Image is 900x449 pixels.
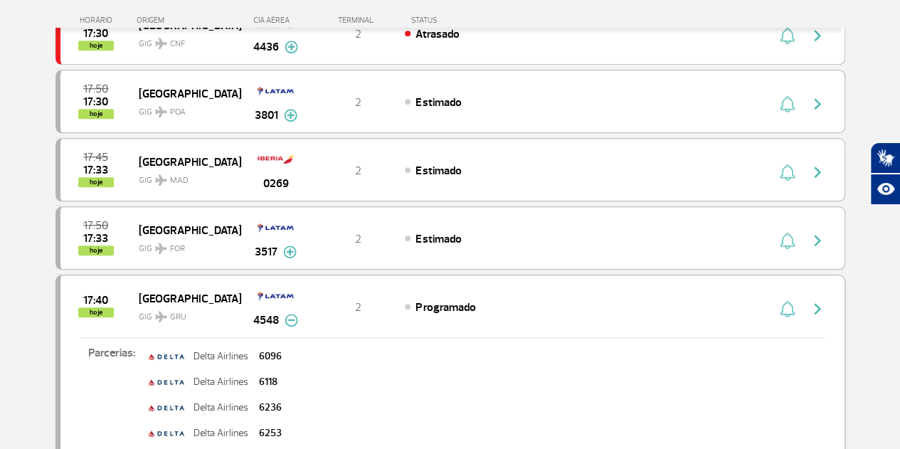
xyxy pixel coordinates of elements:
[139,84,230,102] span: [GEOGRAPHIC_DATA]
[139,235,230,255] span: GIG
[870,142,900,205] div: Plugin de acessibilidade da Hand Talk.
[355,95,361,110] span: 2
[415,232,461,246] span: Estimado
[255,107,278,124] span: 3801
[809,27,826,44] img: seta-direita-painel-voo.svg
[83,97,108,107] span: 2025-09-30 17:30:00
[194,403,252,413] p: Delta Airlines
[139,303,230,324] span: GIG
[259,352,282,361] p: 6096
[194,377,252,387] p: Delta Airlines
[780,232,795,249] img: sino-painel-voo.svg
[355,232,361,246] span: 2
[259,428,282,438] p: 6253
[259,403,282,413] p: 6236
[78,245,114,255] span: hoje
[148,370,184,394] img: delta.png
[139,30,230,51] span: GIG
[253,38,279,56] span: 4436
[83,233,108,243] span: 2025-09-30 17:33:00
[284,109,297,122] img: mais-info-painel-voo.svg
[780,300,795,317] img: sino-painel-voo.svg
[415,95,461,110] span: Estimado
[155,106,167,117] img: destiny_airplane.svg
[240,16,312,25] div: CIA AÉREA
[78,177,114,187] span: hoje
[83,84,108,94] span: 2025-09-30 17:50:00
[60,16,137,25] div: HORÁRIO
[194,352,252,361] p: Delta Airlines
[148,344,184,369] img: delta.png
[809,95,826,112] img: seta-direita-painel-voo.svg
[780,164,795,181] img: sino-painel-voo.svg
[780,27,795,44] img: sino-painel-voo.svg
[78,41,114,51] span: hoje
[148,396,184,420] img: delta.png
[170,38,185,51] span: CNF
[137,16,240,25] div: ORIGEM
[83,165,108,175] span: 2025-09-30 17:33:00
[170,106,186,119] span: POA
[285,41,298,53] img: mais-info-painel-voo.svg
[312,16,404,25] div: TERMINAL
[83,28,108,38] span: 2025-09-30 17:30:00
[139,98,230,119] span: GIG
[155,38,167,49] img: destiny_airplane.svg
[355,300,361,315] span: 2
[155,311,167,322] img: destiny_airplane.svg
[809,232,826,249] img: seta-direita-painel-voo.svg
[415,300,475,315] span: Programado
[83,295,108,305] span: 2025-09-30 17:40:00
[809,164,826,181] img: seta-direita-painel-voo.svg
[139,221,230,239] span: [GEOGRAPHIC_DATA]
[355,164,361,178] span: 2
[170,243,185,255] span: FOR
[404,16,520,25] div: STATUS
[283,245,297,258] img: mais-info-painel-voo.svg
[253,312,279,329] span: 4548
[78,307,114,317] span: hoje
[415,164,461,178] span: Estimado
[139,167,230,187] span: GIG
[263,175,289,192] span: 0269
[148,421,184,445] img: delta.png
[259,377,282,387] p: 6118
[809,300,826,317] img: seta-direita-painel-voo.svg
[155,174,167,186] img: destiny_airplane.svg
[255,243,277,260] span: 3517
[155,243,167,254] img: destiny_airplane.svg
[415,27,459,41] span: Atrasado
[870,142,900,174] button: Abrir tradutor de língua de sinais.
[285,314,298,327] img: menos-info-painel-voo.svg
[83,152,108,162] span: 2025-09-30 17:45:00
[355,27,361,41] span: 2
[139,289,230,307] span: [GEOGRAPHIC_DATA]
[139,152,230,171] span: [GEOGRAPHIC_DATA]
[83,221,108,231] span: 2025-09-30 17:50:00
[78,109,114,119] span: hoje
[170,311,186,324] span: GRU
[194,428,252,438] p: Delta Airlines
[870,174,900,205] button: Abrir recursos assistivos.
[780,95,795,112] img: sino-painel-voo.svg
[170,174,189,187] span: MAD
